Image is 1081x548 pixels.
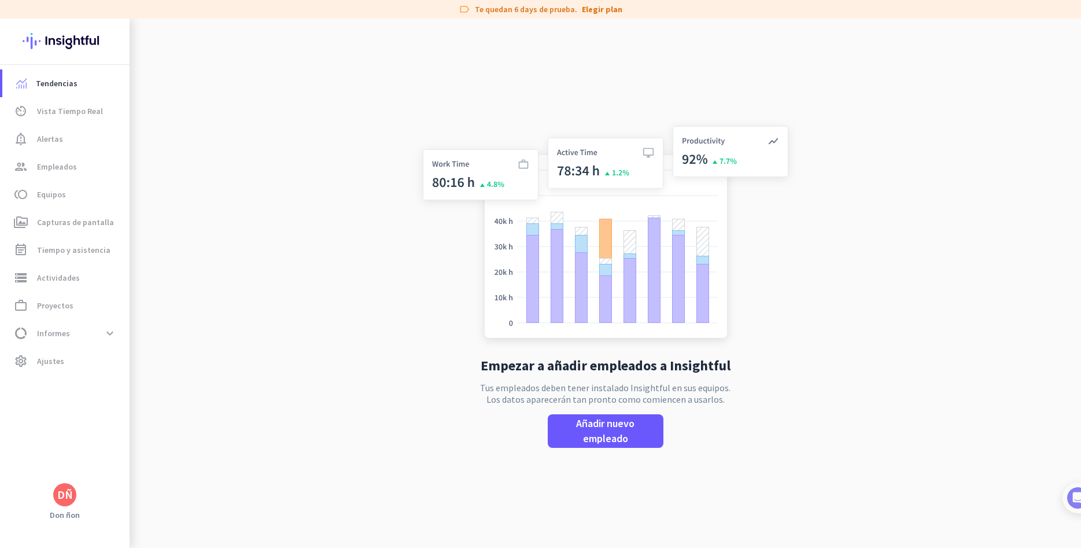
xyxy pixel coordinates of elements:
span: Mensajes [68,390,105,398]
div: Cerrar [203,5,224,25]
div: You're just a few steps away from completing the essential app setup [16,86,215,114]
a: menu-itemTendencias [2,69,130,97]
div: Initial tracking settings and how to edit them [45,333,196,356]
div: [PERSON_NAME] de Insightful [68,124,186,136]
span: Inicio [18,390,39,398]
h2: Empezar a añadir empleados a Insightful [481,359,730,373]
div: It's time to add your employees! This is crucial since Insightful will start collecting their act... [45,220,201,269]
button: Ayuda [116,361,174,407]
span: Equipos [37,187,66,201]
i: data_usage [14,326,28,340]
a: event_noteTiempo y asistencia [2,236,130,264]
i: settings [14,354,28,368]
span: Proyectos [37,299,73,312]
i: storage [14,271,28,285]
a: tollEquipos [2,181,130,208]
button: Mensajes [58,361,116,407]
button: Añadir nuevo empleado [548,414,663,448]
img: menu-item [16,78,27,89]
div: 🎊 Welcome to Insightful! 🎊 [16,45,215,86]
i: group [14,160,28,174]
a: av_timerVista Tiempo Real [2,97,130,125]
i: toll [14,187,28,201]
a: notification_importantAlertas [2,125,130,153]
span: Tiempo y asistencia [37,243,110,257]
button: Tareas [174,361,231,407]
i: notification_important [14,132,28,146]
a: Elegir plan [582,3,622,15]
span: Añadir nuevo empleado [557,416,654,446]
a: work_outlineProyectos [2,292,130,319]
span: Informes [37,326,70,340]
img: no-search-results [414,119,797,350]
span: Tareas [187,390,217,398]
button: Add your employees [45,278,156,301]
a: data_usageInformesexpand_more [2,319,130,347]
p: Tus empleados deben tener instalado Insightful en sus equipos. Los datos aparecerán tan pronto co... [480,382,730,405]
span: Tendencias [36,76,78,90]
img: Insightful logo [23,19,107,64]
span: Ajustes [37,354,64,368]
span: Actividades [37,271,80,285]
div: DÑ [57,489,73,501]
p: 4 pasos [12,152,43,164]
div: 2Initial tracking settings and how to edit them [21,329,210,356]
img: Profile image for Tamara [45,121,64,139]
i: av_timer [14,104,28,118]
a: storageActividades [2,264,130,292]
span: Alertas [37,132,63,146]
span: Vista Tiempo Real [37,104,103,118]
div: 1Add employees [21,197,210,216]
i: perm_media [14,215,28,229]
h1: Tareas [95,5,138,25]
a: groupEmpleados [2,153,130,181]
div: Add employees [45,201,196,213]
a: settingsAjustes [2,347,130,375]
button: expand_more [99,323,120,344]
span: Empleados [37,160,77,174]
a: perm_mediaCapturas de pantalla [2,208,130,236]
i: work_outline [14,299,28,312]
span: Ayuda [132,390,157,398]
p: Alrededor de 10 minutos [119,152,220,164]
i: label [459,3,470,15]
span: Capturas de pantalla [37,215,114,229]
i: event_note [14,243,28,257]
